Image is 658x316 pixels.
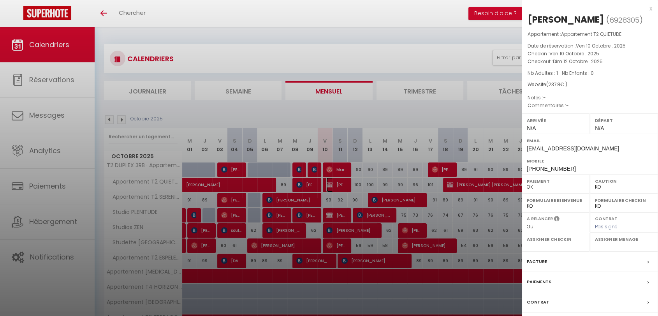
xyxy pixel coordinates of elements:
span: - [543,94,546,101]
span: Pas signé [595,223,618,230]
span: Ven 10 Octobre . 2025 [576,42,626,49]
span: - [566,102,569,109]
label: A relancer [527,215,553,222]
label: Paiement [527,177,585,185]
label: Formulaire Checkin [595,196,653,204]
div: x [522,4,652,13]
span: ( ) [606,14,643,25]
label: Contrat [595,215,618,221]
p: Date de réservation : [528,42,652,50]
span: N/A [527,125,536,131]
span: [PHONE_NUMBER] [527,166,576,172]
span: N/A [595,125,604,131]
p: Checkout : [528,58,652,65]
span: [EMAIL_ADDRESS][DOMAIN_NAME] [527,145,619,152]
label: Formulaire Bienvenue [527,196,585,204]
span: Dim 12 Octobre . 2025 [553,58,603,65]
p: Appartement : [528,30,652,38]
label: Mobile [527,157,653,165]
i: Sélectionner OUI si vous souhaiter envoyer les séquences de messages post-checkout [554,215,559,224]
span: 6928305 [609,15,639,25]
label: Facture [527,258,547,266]
label: Assigner Menage [595,235,653,243]
label: Email [527,137,653,145]
div: [PERSON_NAME] [528,13,604,26]
label: Arrivée [527,117,585,124]
label: Paiements [527,278,551,286]
label: Caution [595,177,653,185]
span: Appartement T2 QUIETUDE [561,31,621,37]
label: Départ [595,117,653,124]
span: ( € ) [546,81,567,88]
p: Notes : [528,94,652,102]
p: Commentaires : [528,102,652,109]
div: Website [528,81,652,88]
span: Nb Adultes : 1 - [528,70,594,76]
span: 237.8 [548,81,560,88]
span: Ven 10 Octobre . 2025 [549,50,599,57]
p: Checkin : [528,50,652,58]
label: Assigner Checkin [527,235,585,243]
label: Contrat [527,298,549,306]
span: Nb Enfants : 0 [562,70,594,76]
